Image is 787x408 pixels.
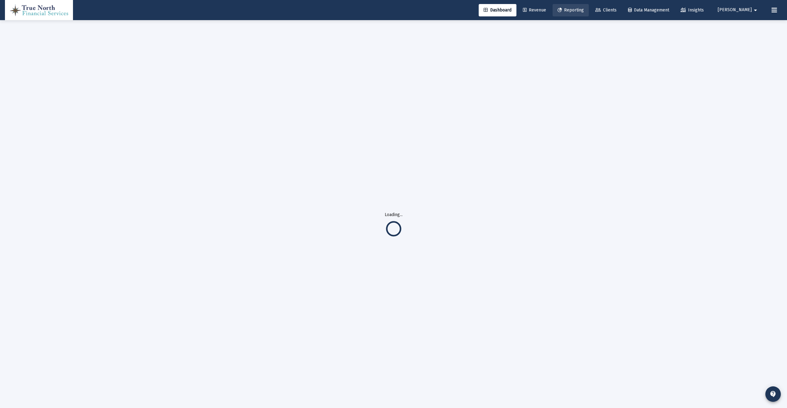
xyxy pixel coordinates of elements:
[628,7,669,13] span: Data Management
[523,7,546,13] span: Revenue
[681,7,704,13] span: Insights
[518,4,551,16] a: Revenue
[553,4,589,16] a: Reporting
[769,390,777,398] mat-icon: contact_support
[558,7,584,13] span: Reporting
[676,4,709,16] a: Insights
[590,4,622,16] a: Clients
[623,4,674,16] a: Data Management
[718,7,752,13] span: [PERSON_NAME]
[10,4,68,16] img: Dashboard
[710,4,767,16] button: [PERSON_NAME]
[479,4,516,16] a: Dashboard
[484,7,511,13] span: Dashboard
[752,4,759,16] mat-icon: arrow_drop_down
[595,7,617,13] span: Clients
